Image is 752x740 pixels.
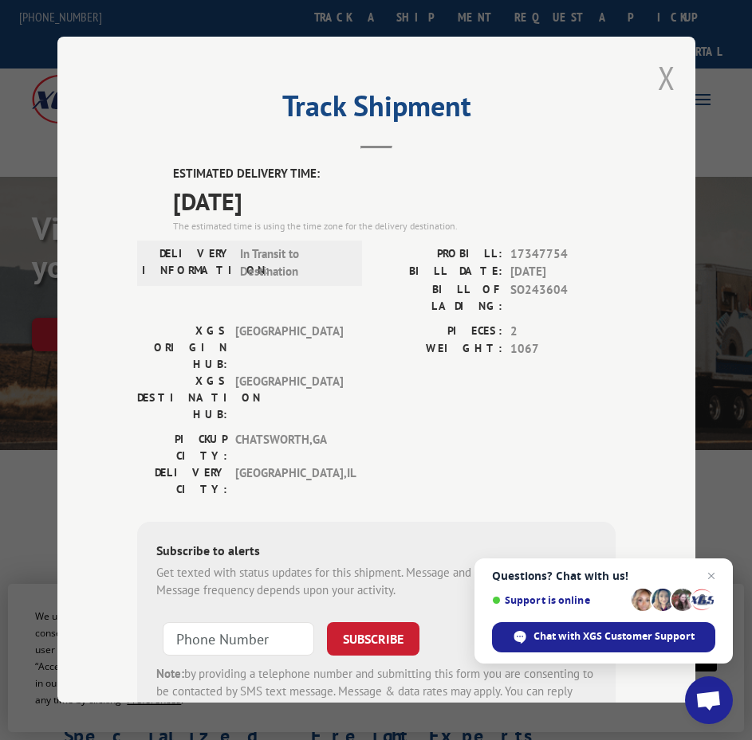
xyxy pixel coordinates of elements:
h2: Track Shipment [137,95,616,125]
button: SUBSCRIBE [327,622,419,656]
span: Chat with XGS Customer Support [533,629,695,644]
span: 2 [510,323,616,341]
label: DELIVERY CITY: [137,464,227,498]
label: PICKUP CITY: [137,431,227,464]
label: PIECES: [376,323,502,341]
div: Open chat [685,676,733,724]
div: Chat with XGS Customer Support [492,622,715,652]
strong: Note: [156,666,184,681]
span: CHATSWORTH , GA [235,431,343,464]
span: 1067 [510,341,616,359]
label: BILL OF LADING: [376,281,502,315]
div: The estimated time is using the time zone for the delivery destination. [173,219,616,233]
label: PROBILL: [376,245,502,264]
span: Support is online [492,594,626,606]
label: WEIGHT: [376,341,502,359]
span: 17347754 [510,245,616,264]
div: Get texted with status updates for this shipment. Message and data rates may apply. Message frequ... [156,564,596,600]
span: [DATE] [173,183,616,219]
span: [DATE] [510,264,616,282]
button: Close modal [658,57,675,99]
span: Questions? Chat with us! [492,570,715,582]
span: SO243604 [510,281,616,315]
span: [GEOGRAPHIC_DATA] [235,323,343,373]
label: XGS DESTINATION HUB: [137,373,227,423]
span: In Transit to Destination [240,245,348,281]
span: [GEOGRAPHIC_DATA] , IL [235,464,343,498]
div: by providing a telephone number and submitting this form you are consenting to be contacted by SM... [156,665,596,719]
span: [GEOGRAPHIC_DATA] [235,373,343,423]
span: Close chat [702,566,721,585]
label: DELIVERY INFORMATION: [142,245,232,281]
div: Subscribe to alerts [156,541,596,564]
input: Phone Number [163,622,314,656]
label: ESTIMATED DELIVERY TIME: [173,166,616,184]
label: XGS ORIGIN HUB: [137,323,227,373]
label: BILL DATE: [376,264,502,282]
